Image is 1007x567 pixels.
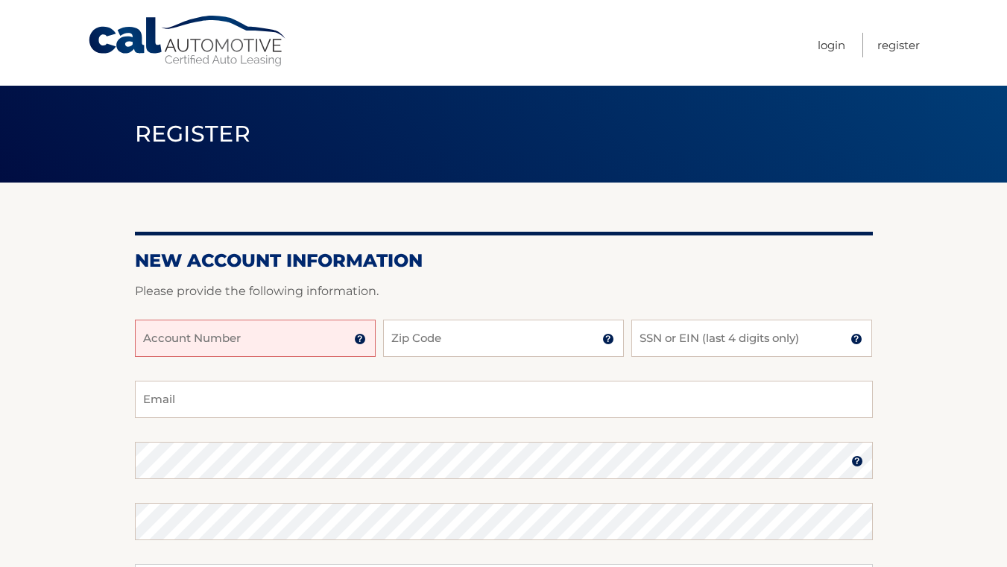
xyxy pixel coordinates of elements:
[135,120,251,148] span: Register
[135,320,376,357] input: Account Number
[135,281,873,302] p: Please provide the following information.
[383,320,624,357] input: Zip Code
[851,455,863,467] img: tooltip.svg
[135,381,873,418] input: Email
[818,33,845,57] a: Login
[87,15,288,68] a: Cal Automotive
[602,333,614,345] img: tooltip.svg
[877,33,920,57] a: Register
[850,333,862,345] img: tooltip.svg
[631,320,872,357] input: SSN or EIN (last 4 digits only)
[135,250,873,272] h2: New Account Information
[354,333,366,345] img: tooltip.svg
